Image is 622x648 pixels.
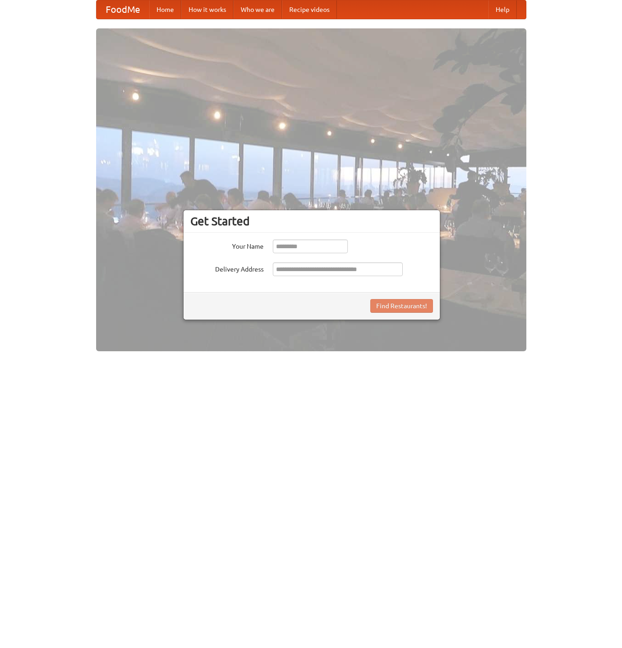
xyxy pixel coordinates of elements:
[190,214,433,228] h3: Get Started
[190,262,264,274] label: Delivery Address
[233,0,282,19] a: Who we are
[97,0,149,19] a: FoodMe
[282,0,337,19] a: Recipe videos
[370,299,433,313] button: Find Restaurants!
[190,240,264,251] label: Your Name
[488,0,517,19] a: Help
[149,0,181,19] a: Home
[181,0,233,19] a: How it works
